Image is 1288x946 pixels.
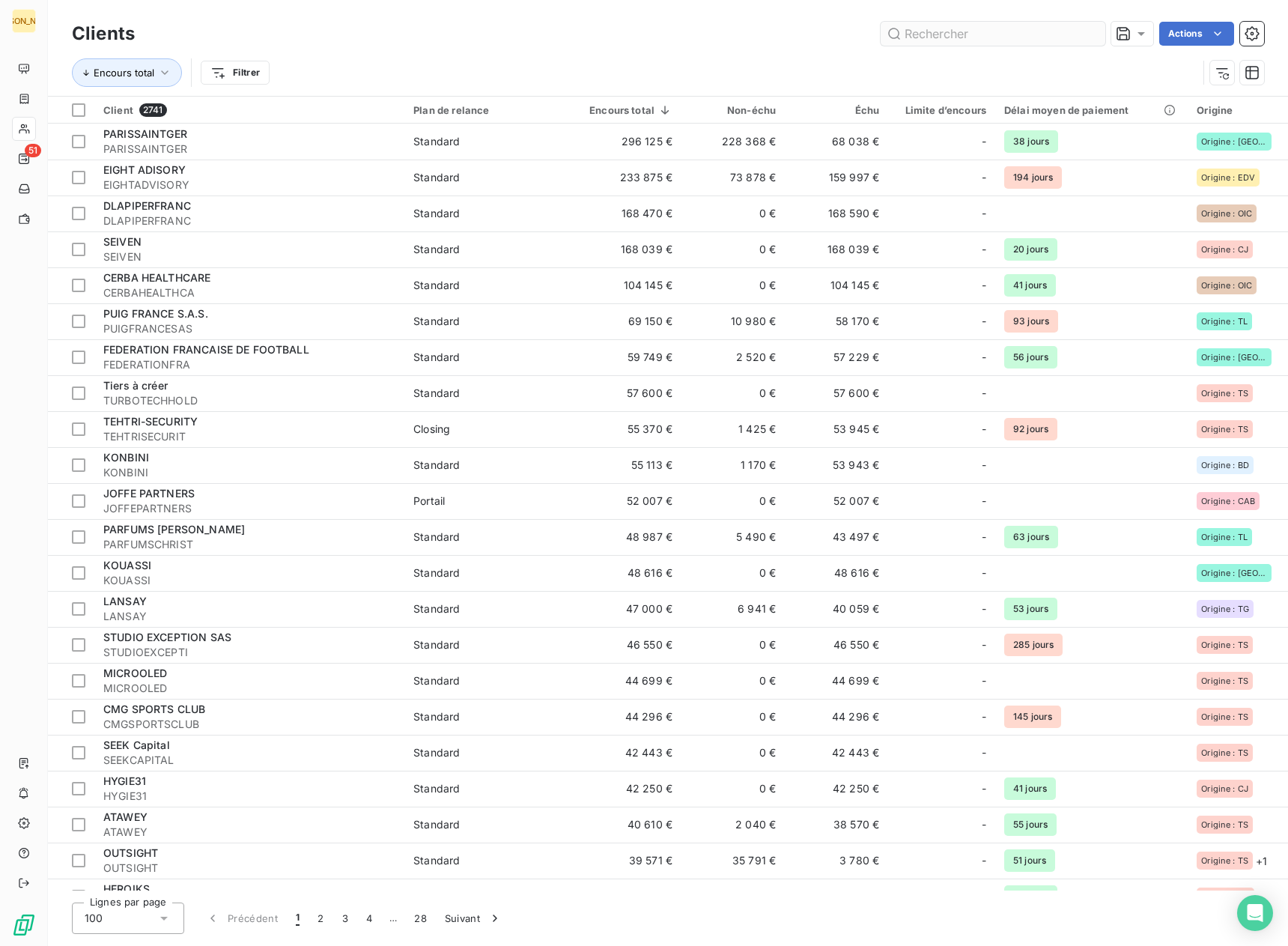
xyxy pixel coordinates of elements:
span: ATAWEY [103,825,395,840]
div: Standard [413,278,460,293]
span: LANSAY [103,609,395,624]
td: 53 945 € [785,411,888,447]
span: STUDIO EXCEPTION SAS [103,631,231,643]
button: Suivant [436,903,511,934]
span: - [982,637,986,652]
div: Limite d’encours [897,104,986,116]
span: 51 [25,144,41,157]
div: Standard [413,673,460,688]
td: 58 170 € [785,303,888,339]
span: MICROOLED [103,681,395,696]
td: 1 170 € [681,447,785,483]
span: Encours total [94,67,154,79]
td: 2 040 € [681,807,785,843]
span: KONBINI [103,465,395,480]
div: Standard [413,134,460,149]
span: - [982,673,986,688]
td: 52 007 € [573,483,682,519]
span: - [982,458,986,473]
td: 46 550 € [785,627,888,663]
td: 0 € [681,231,785,267]
span: TEHTRISECURIT [103,429,395,444]
span: - [982,566,986,580]
span: OUTSIGHT [103,846,158,859]
div: Standard [413,601,460,616]
div: Standard [413,566,460,580]
td: 42 250 € [573,771,682,807]
td: 0 € [681,195,785,231]
span: - [982,494,986,509]
td: 168 470 € [573,195,682,231]
div: Standard [413,817,460,832]
span: STUDIOEXCEPTI [103,645,395,660]
td: 44 699 € [573,663,682,699]
td: 168 590 € [785,195,888,231]
span: Origine : CJ [1201,784,1248,793]
td: 0 € [681,663,785,699]
span: 65 jours [1004,885,1057,908]
div: Standard [413,853,460,868]
div: Standard [413,242,460,257]
td: 3 780 € [785,843,888,879]
span: + 1 [1257,889,1269,905]
span: - [982,170,986,185]
div: Portail [413,494,445,509]
span: Origine : [GEOGRAPHIC_DATA] [1201,353,1267,362]
td: 6 941 € [681,591,785,627]
div: Standard [413,781,460,796]
span: Origine : TS [1201,820,1248,829]
span: LANSAY [103,595,147,607]
span: SEEK Capital [103,739,170,751]
td: 48 616 € [573,555,682,591]
td: 1 425 € [681,411,785,447]
td: 0 € [681,627,785,663]
div: Standard [413,709,460,724]
td: 42 443 € [573,735,682,771]
span: - [982,206,986,221]
td: 73 878 € [681,160,785,195]
span: 2741 [139,103,167,117]
span: 20 jours [1004,238,1057,261]
span: Origine : TS [1201,389,1248,398]
td: 38 138 € [681,879,785,915]
td: 44 296 € [573,699,682,735]
td: 104 145 € [785,267,888,303]
span: 145 jours [1004,706,1061,728]
td: 39 571 € [573,843,682,879]
span: KOUASSI [103,559,151,571]
span: PUIGFRANCESAS [103,321,395,336]
td: 44 699 € [785,663,888,699]
span: 55 jours [1004,813,1057,836]
td: 233 875 € [573,160,682,195]
span: SEIVEN [103,235,142,248]
button: 28 [405,903,436,934]
td: 38 138 € [573,879,682,915]
span: HEROIKS [103,882,150,895]
td: 228 368 € [681,124,785,160]
span: - [982,781,986,796]
img: Logo LeanPay [12,913,36,937]
span: CMG SPORTS CLUB [103,703,205,715]
span: Origine : TG [1201,604,1249,613]
td: 296 125 € [573,124,682,160]
td: 44 296 € [785,699,888,735]
span: - [982,134,986,149]
td: 57 600 € [573,375,682,411]
span: HYGIE31 [103,789,395,804]
span: Origine : OIC [1201,209,1252,218]
button: 1 [287,903,309,934]
td: 53 943 € [785,447,888,483]
div: Standard [413,170,460,185]
button: 4 [357,903,381,934]
td: 38 570 € [785,807,888,843]
span: - [982,817,986,832]
span: - [982,386,986,401]
span: Origine : TL [1201,533,1248,542]
span: FEDERATIONFRA [103,357,395,372]
span: 194 jours [1004,166,1062,189]
span: EIGHT ADISORY [103,163,186,176]
div: [PERSON_NAME] [12,9,36,33]
span: - [982,314,986,329]
span: Origine : [GEOGRAPHIC_DATA] [1201,137,1267,146]
span: HYGIE31 [103,774,146,787]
